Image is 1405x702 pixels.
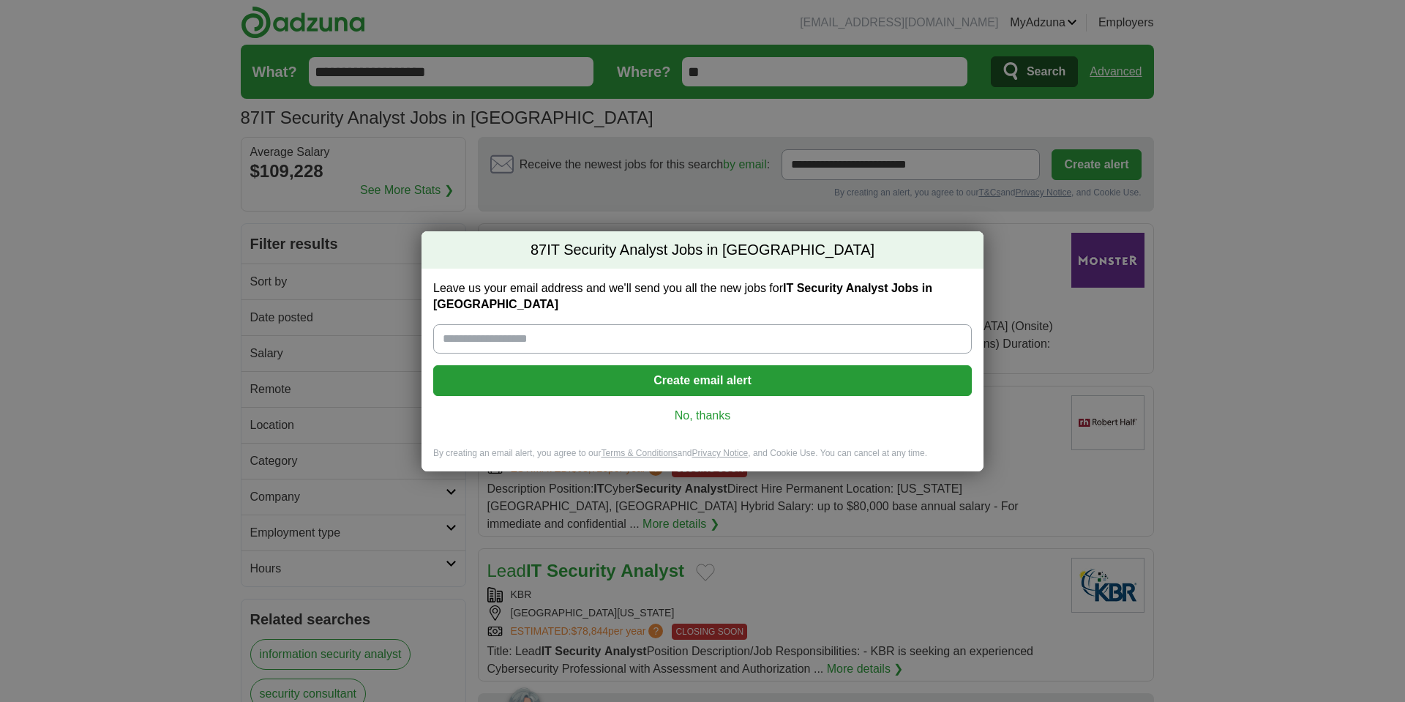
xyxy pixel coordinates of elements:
a: Terms & Conditions [601,448,677,458]
div: By creating an email alert, you agree to our and , and Cookie Use. You can cancel at any time. [421,447,983,471]
h2: IT Security Analyst Jobs in [GEOGRAPHIC_DATA] [421,231,983,269]
label: Leave us your email address and we'll send you all the new jobs for [433,280,972,313]
a: Privacy Notice [692,448,749,458]
a: No, thanks [445,408,960,424]
button: Create email alert [433,365,972,396]
span: 87 [531,240,547,261]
